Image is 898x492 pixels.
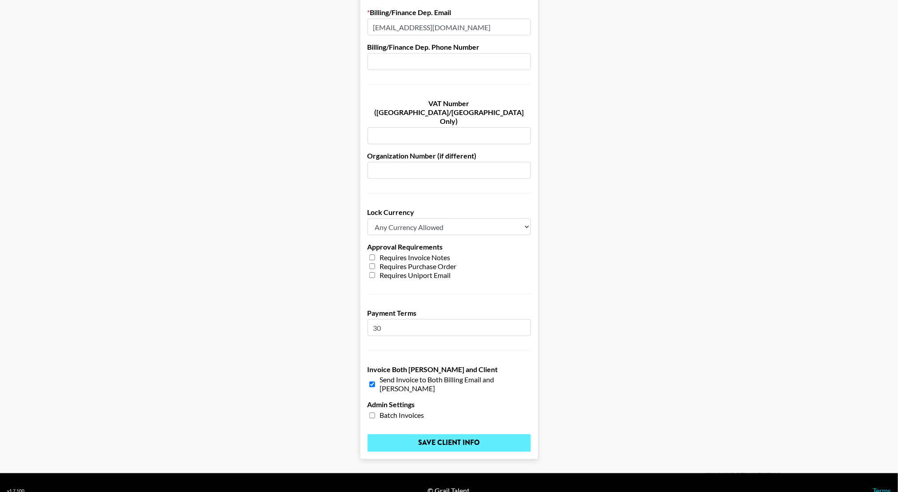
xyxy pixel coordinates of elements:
label: Billing/Finance Dep. Email [368,8,531,17]
label: Payment Terms [368,309,531,317]
span: Requires Purchase Order [380,262,457,271]
span: Batch Invoices [380,411,424,420]
span: Requires Uniport Email [380,271,451,280]
label: Lock Currency [368,208,531,217]
input: Save Client Info [368,434,531,452]
span: Send Invoice to Both Billing Email and [PERSON_NAME] [380,376,531,393]
span: Requires Invoice Notes [380,253,451,262]
label: Approval Requirements [368,242,531,251]
label: Billing/Finance Dep. Phone Number [368,43,531,52]
label: Organization Number (if different) [368,151,531,160]
label: Invoice Both [PERSON_NAME] and Client [368,365,531,374]
label: Admin Settings [368,401,531,409]
label: VAT Number ([GEOGRAPHIC_DATA]/[GEOGRAPHIC_DATA] Only) [368,99,531,126]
